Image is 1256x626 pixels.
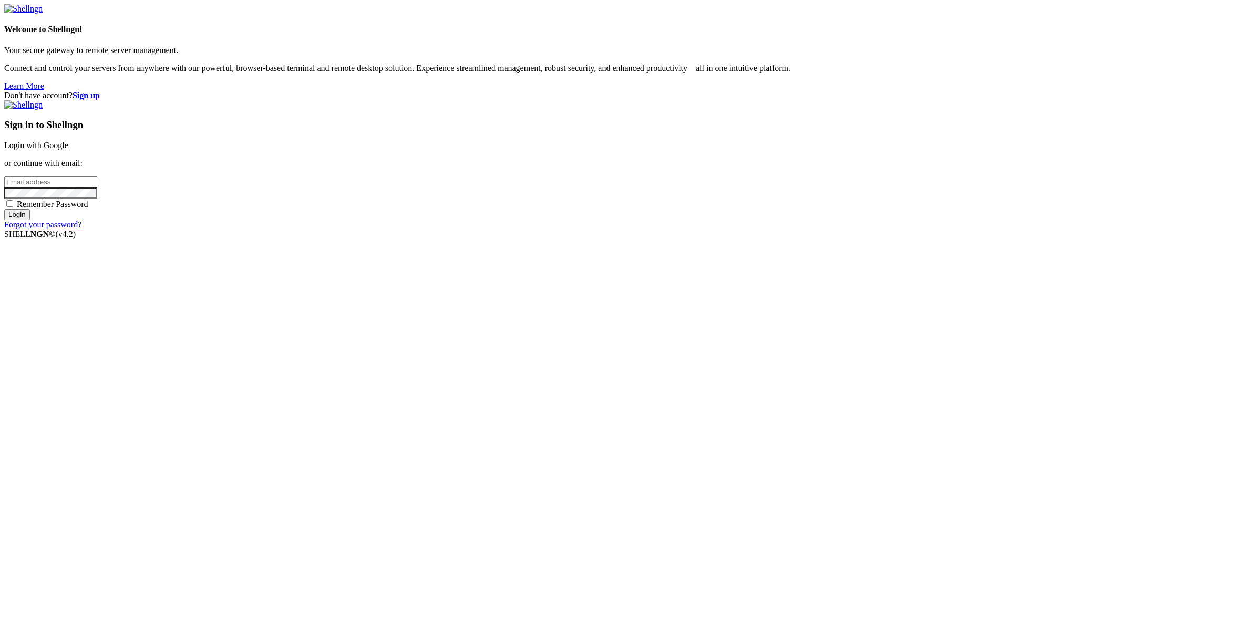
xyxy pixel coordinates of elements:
input: Login [4,209,30,220]
img: Shellngn [4,4,43,14]
span: Remember Password [17,200,88,208]
a: Forgot your password? [4,220,81,229]
p: or continue with email: [4,159,1252,168]
a: Learn More [4,81,44,90]
b: NGN [30,229,49,238]
h4: Welcome to Shellngn! [4,25,1252,34]
img: Shellngn [4,100,43,110]
span: SHELL © [4,229,76,238]
input: Remember Password [6,200,13,207]
p: Your secure gateway to remote server management. [4,46,1252,55]
p: Connect and control your servers from anywhere with our powerful, browser-based terminal and remo... [4,64,1252,73]
div: Don't have account? [4,91,1252,100]
input: Email address [4,176,97,187]
a: Sign up [73,91,100,100]
h3: Sign in to Shellngn [4,119,1252,131]
a: Login with Google [4,141,68,150]
span: 4.2.0 [56,229,76,238]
